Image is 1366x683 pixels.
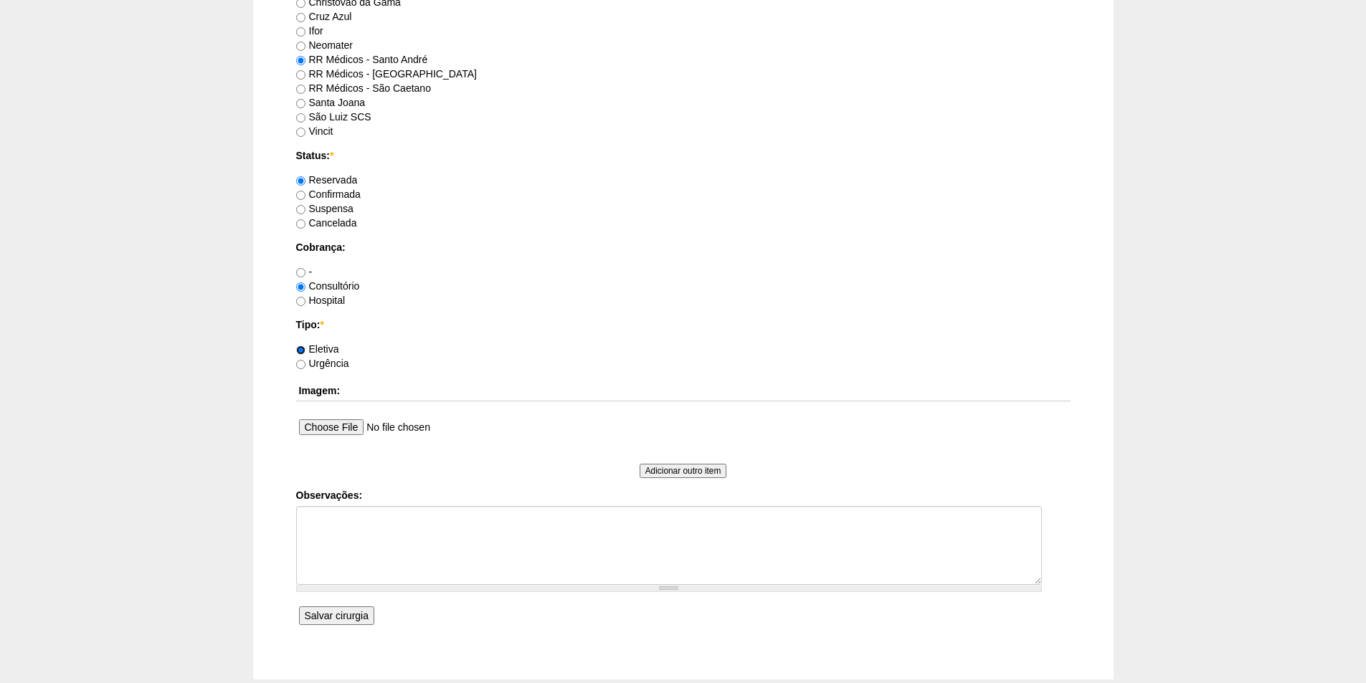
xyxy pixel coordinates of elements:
[296,13,305,22] input: Cruz Azul
[296,266,313,277] label: -
[296,295,346,306] label: Hospital
[296,99,305,108] input: Santa Joana
[296,282,305,292] input: Consultório
[296,39,353,51] label: Neomater
[296,85,305,94] input: RR Médicos - São Caetano
[296,191,305,200] input: Confirmada
[296,345,305,355] input: Eletiva
[296,188,361,200] label: Confirmada
[296,219,305,229] input: Cancelada
[296,111,371,123] label: São Luiz SCS
[296,54,428,65] label: RR Médicos - Santo André
[296,174,358,186] label: Reservada
[296,217,357,229] label: Cancelada
[320,319,323,330] span: Este campo é obrigatório.
[296,113,305,123] input: São Luiz SCS
[296,297,305,306] input: Hospital
[296,343,339,355] label: Eletiva
[296,148,1071,163] label: Status:
[296,205,305,214] input: Suspensa
[296,203,354,214] label: Suspensa
[296,56,305,65] input: RR Médicos - Santo André
[299,606,374,625] input: Salvar cirurgia
[296,27,305,37] input: Ifor
[296,11,352,22] label: Cruz Azul
[296,176,305,186] input: Reservada
[296,70,305,80] input: RR Médicos - [GEOGRAPHIC_DATA]
[296,280,360,292] label: Consultório
[640,464,727,478] input: Adicionar outro item
[296,128,305,137] input: Vincit
[330,150,333,161] span: Este campo é obrigatório.
[296,488,1071,502] label: Observações:
[296,360,305,369] input: Urgência
[296,125,333,137] label: Vincit
[296,82,431,94] label: RR Médicos - São Caetano
[296,240,1071,254] label: Cobrança:
[296,42,305,51] input: Neomater
[296,268,305,277] input: -
[296,97,366,108] label: Santa Joana
[296,358,349,369] label: Urgência
[296,381,1071,401] th: Imagem:
[296,317,1071,332] label: Tipo:
[296,25,323,37] label: Ifor
[296,68,477,80] label: RR Médicos - [GEOGRAPHIC_DATA]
